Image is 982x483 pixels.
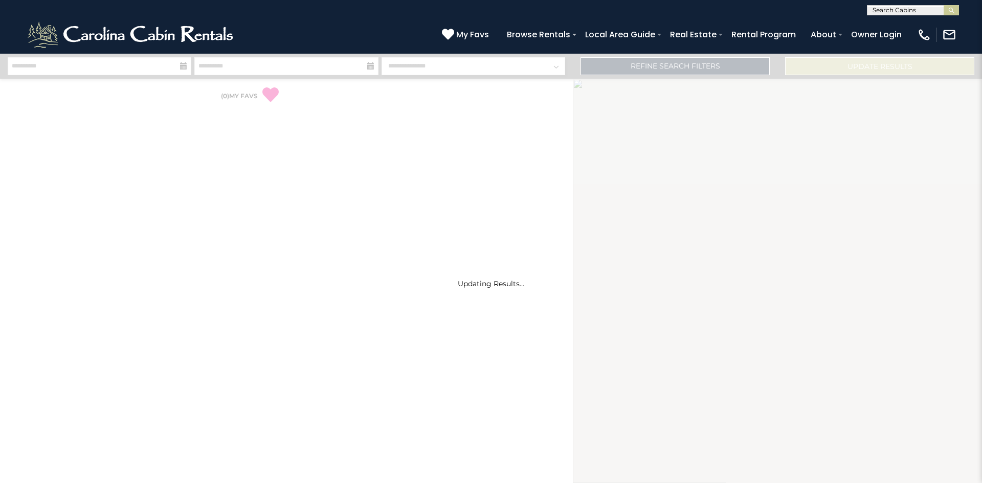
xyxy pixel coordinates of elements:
[456,28,489,41] span: My Favs
[726,26,801,43] a: Rental Program
[580,26,660,43] a: Local Area Guide
[917,28,931,42] img: phone-regular-white.png
[502,26,575,43] a: Browse Rentals
[846,26,907,43] a: Owner Login
[665,26,722,43] a: Real Estate
[806,26,841,43] a: About
[26,19,238,50] img: White-1-2.png
[942,28,956,42] img: mail-regular-white.png
[442,28,492,41] a: My Favs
